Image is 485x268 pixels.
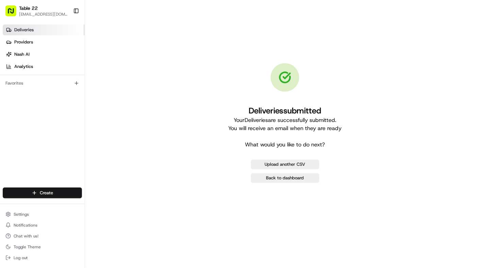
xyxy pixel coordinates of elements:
div: Start new chat [31,65,112,71]
img: 9188753566659_6852d8bf1fb38e338040_72.png [14,65,27,77]
button: Table 22[EMAIL_ADDRESS][DOMAIN_NAME] [3,3,70,19]
button: Toggle Theme [3,242,82,252]
span: • [56,105,59,110]
button: Upload another CSV [251,160,319,169]
div: 💻 [57,152,63,158]
h1: Deliveries submitted [229,105,342,116]
span: Create [40,190,53,196]
button: Create [3,187,82,198]
span: [DATE] [60,123,74,129]
span: Pylon [68,168,82,173]
span: Log out [14,255,28,261]
span: Analytics [14,64,33,70]
a: Powered byPylon [48,168,82,173]
button: Log out [3,253,82,263]
img: Nash [7,6,20,20]
span: [PERSON_NAME] [21,105,55,110]
img: Masood Aslam [7,99,18,109]
a: Analytics [3,61,85,72]
button: Table 22 [19,5,38,12]
span: Providers [14,39,33,45]
span: Deliveries [14,27,34,33]
p: Welcome 👋 [7,27,124,38]
button: Start new chat [116,67,124,75]
span: Knowledge Base [14,151,52,158]
img: 1736555255976-a54dd68f-1ca7-489b-9aae-adbdc363a1c4 [7,65,19,77]
button: Notifications [3,220,82,230]
img: Angelique Valdez [7,117,18,128]
button: [EMAIL_ADDRESS][DOMAIN_NAME] [19,12,68,17]
input: Clear [18,43,112,51]
img: 1736555255976-a54dd68f-1ca7-489b-9aae-adbdc363a1c4 [14,124,19,129]
a: Providers [3,37,85,48]
button: Chat with us! [3,231,82,241]
a: Deliveries [3,24,85,35]
img: 1736555255976-a54dd68f-1ca7-489b-9aae-adbdc363a1c4 [14,105,19,111]
span: [DATE] [60,105,74,110]
button: Settings [3,210,82,219]
span: Notifications [14,222,37,228]
p: Your Deliveries are successfully submitted. You will receive an email when they are ready What wo... [229,116,342,149]
div: Past conversations [7,88,44,93]
span: Toggle Theme [14,244,41,250]
span: Settings [14,212,29,217]
span: • [56,123,59,129]
a: 💻API Documentation [55,149,112,161]
a: Back to dashboard [251,173,319,183]
a: 📗Knowledge Base [4,149,55,161]
span: API Documentation [64,151,109,158]
span: Nash AI [14,51,30,57]
span: Chat with us! [14,233,38,239]
div: Favorites [3,78,82,89]
a: Nash AI [3,49,85,60]
button: See all [105,87,124,95]
span: [PERSON_NAME] [21,123,55,129]
div: 📗 [7,152,12,158]
div: We're available if you need us! [31,71,94,77]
